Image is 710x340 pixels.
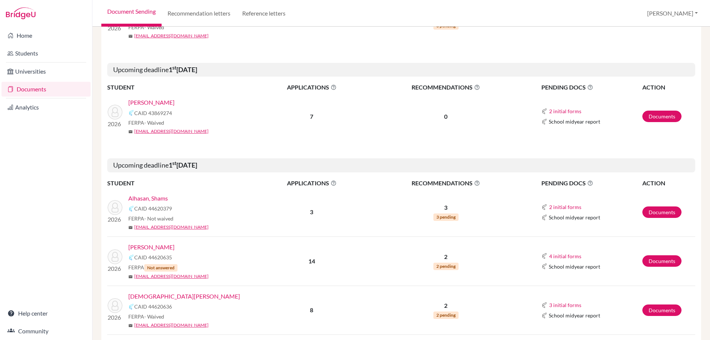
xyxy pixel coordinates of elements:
h5: Upcoming deadline [107,158,695,172]
img: Common App logo [541,253,547,259]
a: [PERSON_NAME] [128,98,175,107]
img: Common App logo [541,119,547,125]
a: Help center [1,306,91,321]
sup: st [172,160,176,166]
img: Common App logo [128,255,134,260]
span: mail [128,323,133,328]
p: 2026 [108,215,122,224]
span: RECOMMENDATIONS [369,179,523,188]
a: Documents [642,111,682,122]
img: Jain, Ayaan [108,298,122,313]
span: mail [128,129,133,134]
span: FERPA [128,215,173,222]
p: 2026 [108,119,122,128]
p: 2 [369,252,523,261]
a: Analytics [1,100,91,115]
th: STUDENT [107,83,255,92]
img: Dai, Yuhan [108,249,122,264]
a: Home [1,28,91,43]
button: 2 initial forms [549,203,582,211]
span: FERPA [128,313,164,320]
span: - Waived [144,119,164,126]
span: 2 pending [433,312,459,319]
p: 2026 [108,313,122,322]
a: Documents [642,304,682,316]
span: APPLICATIONS [256,83,368,92]
a: [EMAIL_ADDRESS][DOMAIN_NAME] [134,224,209,230]
img: Common App logo [541,108,547,114]
span: mail [128,225,133,230]
span: CAID 44620635 [134,253,172,261]
img: Parasramka, Rohan [108,105,122,119]
span: 2 pending [433,263,459,270]
span: 3 pending [433,213,459,221]
span: - Waived [144,313,164,320]
span: mail [128,275,133,279]
span: - Not waived [144,215,173,222]
button: 3 initial forms [549,301,582,309]
a: Documents [642,206,682,218]
span: School midyear report [549,118,600,125]
b: 7 [310,113,313,120]
button: [PERSON_NAME] [644,6,701,20]
img: Common App logo [128,206,134,212]
p: 3 [369,203,523,212]
button: 2 initial forms [549,107,582,115]
img: Common App logo [128,110,134,116]
th: ACTION [642,178,695,188]
p: 0 [369,112,523,121]
span: FERPA [128,263,177,272]
a: Documents [1,82,91,97]
img: Common App logo [541,313,547,319]
p: 2 [369,301,523,310]
img: Alhasan, Shams [108,200,122,215]
b: 3 [310,208,313,215]
a: [DEMOGRAPHIC_DATA][PERSON_NAME] [128,292,240,301]
span: School midyear report [549,312,600,319]
span: - Waived [144,24,164,30]
a: Documents [642,255,682,267]
a: [EMAIL_ADDRESS][DOMAIN_NAME] [134,322,209,329]
img: Bridge-U [6,7,35,19]
sup: st [172,65,176,71]
p: 2026 [108,264,122,273]
span: RECOMMENDATIONS [369,83,523,92]
a: Alhasan, Shams [128,194,168,203]
th: STUDENT [107,178,255,188]
span: mail [128,34,133,38]
button: 4 initial forms [549,252,582,260]
b: 1 [DATE] [169,161,197,169]
a: [EMAIL_ADDRESS][DOMAIN_NAME] [134,273,209,280]
span: School midyear report [549,213,600,221]
b: 1 [DATE] [169,65,197,74]
a: [PERSON_NAME] [128,243,175,252]
h5: Upcoming deadline [107,63,695,77]
span: CAID 43869274 [134,109,172,117]
img: Common App logo [541,215,547,221]
th: ACTION [642,83,695,92]
a: Universities [1,64,91,79]
a: [EMAIL_ADDRESS][DOMAIN_NAME] [134,128,209,135]
a: [EMAIL_ADDRESS][DOMAIN_NAME] [134,33,209,39]
span: CAID 44620636 [134,303,172,310]
span: APPLICATIONS [256,179,368,188]
img: Common App logo [541,204,547,210]
b: 14 [308,257,315,265]
img: Common App logo [541,302,547,308]
span: PENDING DOCS [541,179,642,188]
img: Common App logo [541,263,547,269]
span: PENDING DOCS [541,83,642,92]
span: CAID 44620379 [134,205,172,212]
p: 2026 [108,24,122,33]
a: Community [1,324,91,339]
span: School midyear report [549,263,600,270]
span: FERPA [128,23,164,31]
span: FERPA [128,119,164,127]
span: Not answered [144,264,177,272]
img: Common App logo [128,304,134,310]
b: 8 [310,306,313,313]
a: Students [1,46,91,61]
